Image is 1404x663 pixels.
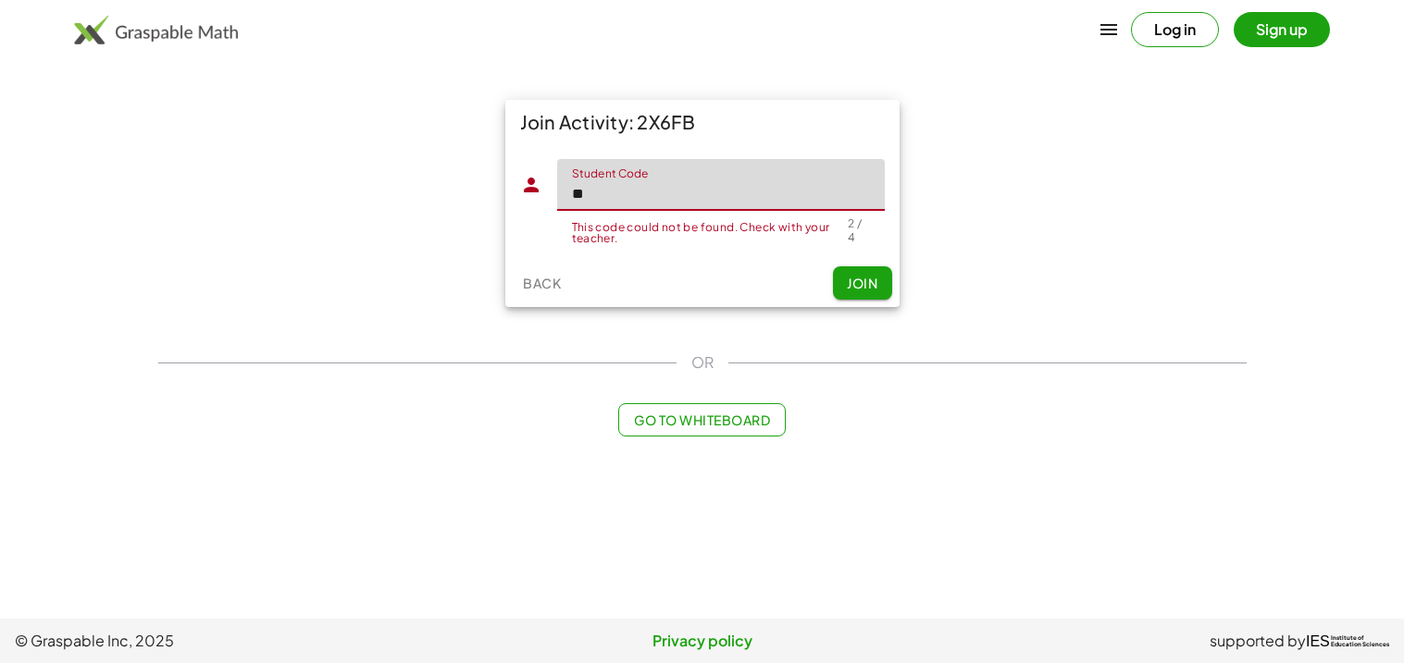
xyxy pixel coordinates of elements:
button: Join [833,266,892,300]
button: Go to Whiteboard [618,403,786,436]
span: Institute of Education Sciences [1331,635,1389,648]
div: Join Activity: 2X6FB [505,100,900,144]
span: Join [847,275,877,291]
a: IESInstitute ofEducation Sciences [1306,630,1389,652]
span: © Graspable Inc, 2025 [15,630,473,652]
span: Go to Whiteboard [634,411,770,428]
span: OR [691,351,714,374]
button: Log in [1131,12,1219,47]
div: This code could not be found. Check with your teacher. [572,222,849,244]
button: Sign up [1234,12,1330,47]
span: supported by [1210,630,1306,652]
span: IES [1306,632,1330,650]
div: 2 / 4 [848,216,869,244]
a: Privacy policy [473,630,931,652]
button: Back [513,266,572,300]
span: Back [523,275,561,291]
